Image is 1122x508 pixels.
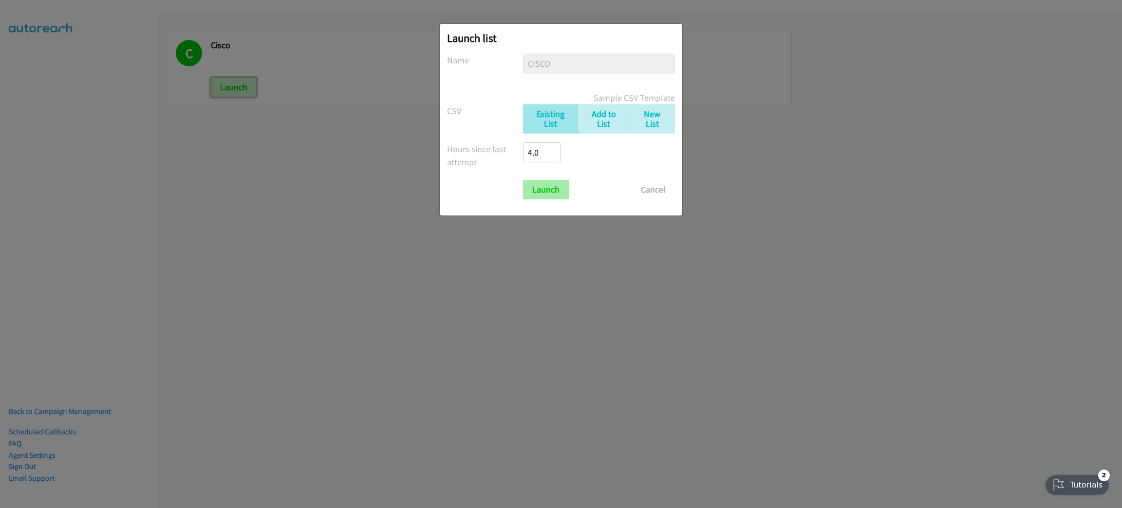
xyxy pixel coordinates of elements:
a: Add to List [578,104,630,134]
label: Hours since last attempt [447,142,523,169]
iframe: Checklist [1040,466,1115,501]
input: Launch [523,180,569,199]
label: Name [447,54,523,67]
a: New List [630,104,675,134]
a: Sample CSV Template [594,91,675,104]
label: CSV [447,104,523,117]
h2: Launch list [447,31,675,45]
a: Existing List [523,104,578,134]
button: Cancel [632,180,675,199]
